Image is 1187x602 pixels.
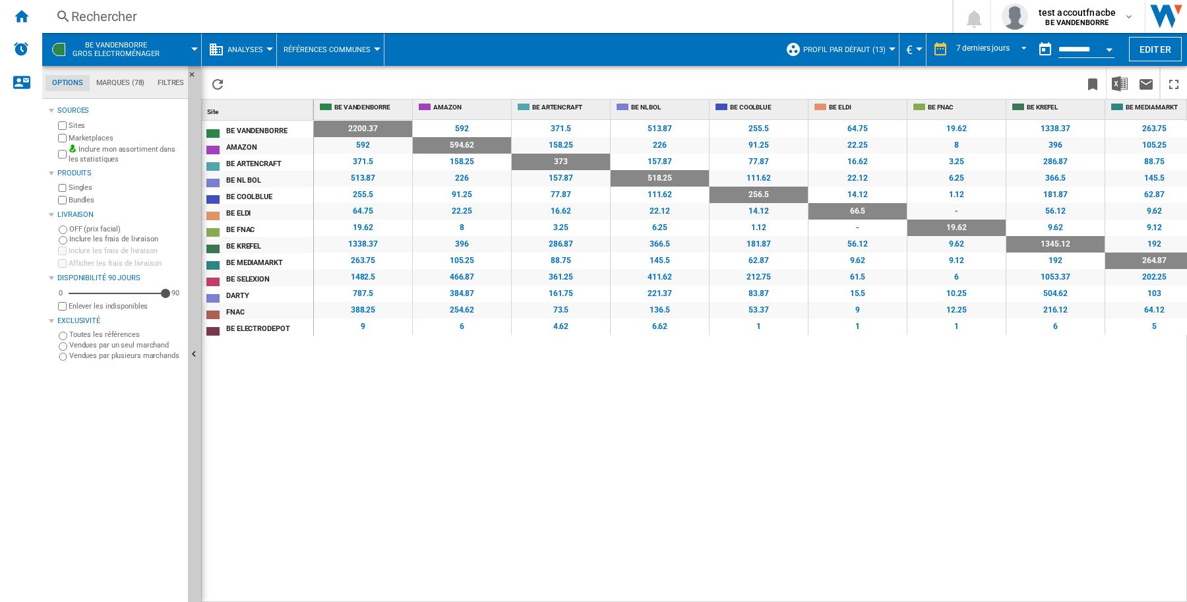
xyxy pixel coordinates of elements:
md-menu: Currency [899,33,927,66]
div: 9 [808,302,907,318]
span: BE ELDI [829,103,904,107]
div: 221.37 [611,286,709,302]
div: BE ELDI [811,100,907,116]
div: 466.87 [413,269,511,286]
div: 4.62 [512,318,610,335]
div: 56.12 [808,236,907,253]
div: 10.25 [907,286,1006,302]
md-select: REPORTS.WIZARD.STEPS.REPORT.STEPS.REPORT_OPTIONS.PERIOD: 7 derniers jours [955,39,1032,61]
img: profile.jpg [1002,3,1028,30]
label: Afficher les frais de livraison [69,258,183,268]
div: 226 [611,137,709,154]
div: 366.5 [611,236,709,253]
md-tab-item: Filtres [151,75,191,91]
button: Envoyer ce rapport par email [1133,68,1159,99]
button: Références Communes [284,33,377,66]
button: Télécharger au format Excel [1107,68,1133,99]
div: 56.12 [1006,203,1105,220]
span: Analyses [228,45,263,54]
div: 6 [413,318,511,335]
div: 8 [907,137,1006,154]
div: BE KREFEL [1009,100,1105,116]
div: 66.5 [808,203,907,220]
div: 384.87 [413,286,511,302]
div: BE FNAC [910,100,1006,116]
div: 105.25 [413,253,511,269]
div: 6.25 [907,170,1006,187]
div: Livraison [57,210,183,220]
div: 61.5 [808,269,907,286]
div: 62.87 [710,253,808,269]
div: 77.87 [710,154,808,170]
span: BE ARTENCRAFT [532,103,607,107]
div: Sort None [204,100,313,120]
div: 157.87 [611,154,709,170]
button: Analyses [228,33,270,66]
div: 158.25 [413,154,511,170]
label: Inclure les frais de livraison [69,234,183,244]
div: 371.5 [314,154,412,170]
div: 255.5 [314,187,412,203]
div: AMAZON [226,139,313,153]
div: 1482.5 [314,269,412,286]
div: 8 [413,220,511,236]
label: Marketplaces [69,133,183,143]
div: 73.5 [512,302,610,318]
div: 145.5 [611,253,709,269]
div: BE ARTENCRAFT [226,156,313,169]
div: BE ELDI [226,205,313,219]
div: 77.87 [512,187,610,203]
div: Rechercher [71,7,918,26]
div: 1338.37 [1006,121,1105,137]
input: Vendues par plusieurs marchands [59,353,67,361]
div: 396 [413,236,511,253]
img: mysite-bg-18x18.png [69,144,76,152]
div: 6.62 [611,318,709,335]
div: € [906,33,919,66]
span: € [906,43,913,57]
div: 111.62 [710,170,808,187]
input: Afficher les frais de livraison [58,302,67,311]
div: 91.25 [413,187,511,203]
div: 91.25 [710,137,808,154]
div: 6.25 [611,220,709,236]
div: DARTY [226,287,313,301]
div: BE COOLBLUE [712,100,808,116]
label: Toutes les références [69,330,183,340]
img: excel-24x24.png [1112,76,1128,92]
input: Inclure mon assortiment dans les statistiques [58,146,67,163]
div: 411.62 [611,269,709,286]
div: 88.75 [512,253,610,269]
div: 9.12 [907,253,1006,269]
span: Références Communes [284,45,371,54]
div: - [808,220,907,236]
md-tab-item: Marques (78) [90,75,151,91]
div: Analyses [208,33,270,66]
div: BE NL BOL [226,172,313,186]
div: 83.87 [710,286,808,302]
label: Singles [69,183,183,193]
input: Toutes les références [59,332,67,340]
div: BE ARTENCRAFT [514,100,610,116]
div: BE ELECTRODEPOT [226,320,313,334]
span: BE VANDENBORRE:Gros electroménager [73,41,160,58]
div: BE KREFEL [226,238,313,252]
div: 592 [314,137,412,154]
div: 16.62 [512,203,610,220]
div: 19.62 [907,220,1006,236]
div: 64.75 [314,203,412,220]
div: Disponibilité 90 Jours [57,273,183,284]
div: 592 [413,121,511,137]
div: 19.62 [907,121,1006,137]
div: 371.5 [512,121,610,137]
div: 7 derniers jours [956,44,1010,53]
div: 2200.37 [314,121,412,137]
div: 1 [907,318,1006,335]
div: 111.62 [611,187,709,203]
button: Plein écran [1161,68,1187,99]
div: 22.25 [413,203,511,220]
label: OFF (prix facial) [69,224,183,234]
img: alerts-logo.svg [13,41,29,57]
div: 1338.37 [314,236,412,253]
